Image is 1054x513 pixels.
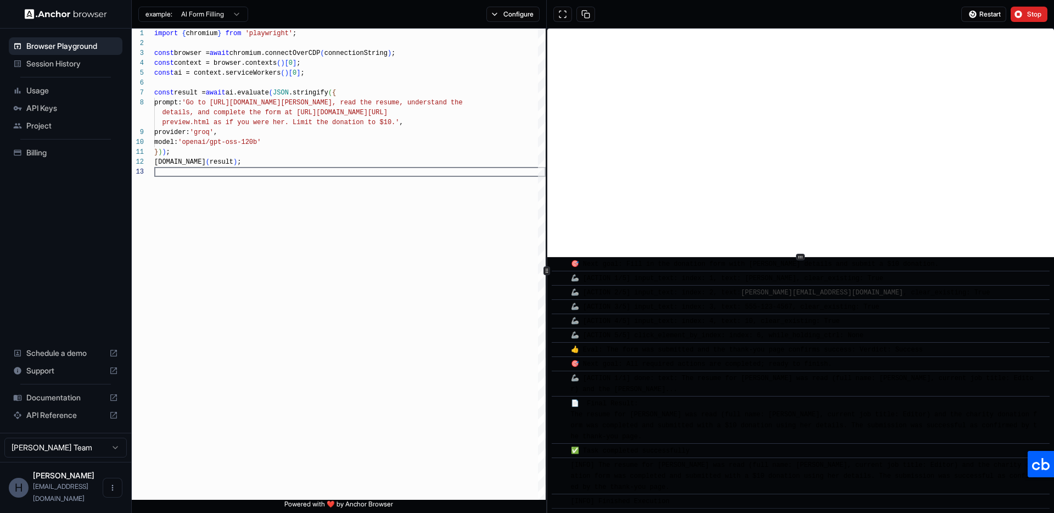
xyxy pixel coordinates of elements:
span: ) [388,49,391,57]
span: Restart [979,10,1001,19]
span: result [210,158,233,166]
span: ; [293,30,296,37]
span: chromium.connectOverCDP [229,49,321,57]
span: const [154,89,174,97]
div: 13 [132,167,144,177]
div: Session History [9,55,122,73]
span: ; [391,49,395,57]
span: , [214,129,217,136]
span: Billing [26,147,118,158]
span: Browser Playground [26,41,118,52]
div: 5 [132,68,144,78]
span: ] [296,69,300,77]
div: 1 [132,29,144,38]
span: connectionString [324,49,388,57]
span: Powered with ❤️ by Anchor Browser [284,500,393,513]
span: 'playwright' [245,30,293,37]
div: 7 [132,88,144,98]
span: import [154,30,178,37]
button: Stop [1011,7,1047,22]
div: 12 [132,157,144,167]
span: 'groq' [190,129,214,136]
span: ) [285,69,289,77]
span: [DOMAIN_NAME][URL] [316,109,388,116]
div: Billing [9,144,122,161]
span: 0 [289,59,293,67]
div: Documentation [9,389,122,406]
span: } [154,148,158,156]
span: Stop [1027,10,1042,19]
span: API Reference [26,410,105,421]
div: API Reference [9,406,122,424]
span: chromium [186,30,218,37]
span: Support [26,365,105,376]
span: const [154,69,174,77]
span: } [217,30,221,37]
button: Open in full screen [553,7,572,22]
div: H [9,478,29,498]
span: ; [166,148,170,156]
div: 11 [132,147,144,157]
div: Schedule a demo [9,344,122,362]
button: Restart [961,7,1006,22]
span: ai.evaluate [226,89,269,97]
span: ( [206,158,210,166]
span: ) [233,158,237,166]
div: 9 [132,127,144,137]
div: Browser Playground [9,37,122,55]
span: [ [285,59,289,67]
div: 10 [132,137,144,147]
span: ( [269,89,273,97]
span: ; [296,59,300,67]
span: ad the resume, understand the [348,99,463,107]
span: ai = context.serviceWorkers [174,69,281,77]
span: Usage [26,85,118,96]
span: Project [26,120,118,131]
span: Schedule a demo [26,348,105,359]
span: provider: [154,129,190,136]
button: Configure [486,7,540,22]
span: ( [328,89,332,97]
span: await [206,89,226,97]
span: { [182,30,186,37]
span: example: [145,10,172,19]
div: Project [9,117,122,135]
span: ( [320,49,324,57]
span: ; [300,69,304,77]
span: await [210,49,229,57]
span: ) [281,59,284,67]
span: Hung Hoang [33,471,94,480]
img: Anchor Logo [25,9,107,19]
div: API Keys [9,99,122,117]
span: const [154,59,174,67]
span: const [154,49,174,57]
span: result = [174,89,206,97]
span: [ [289,69,293,77]
button: Copy session ID [576,7,595,22]
span: prompt: [154,99,182,107]
span: preview.html as if you were her. Limit the donatio [162,119,360,126]
div: 8 [132,98,144,108]
div: Support [9,362,122,380]
span: n to $10.' [360,119,399,126]
div: 6 [132,78,144,88]
button: Open menu [103,478,122,498]
span: ) [162,148,166,156]
div: 2 [132,38,144,48]
span: 'Go to [URL][DOMAIN_NAME][PERSON_NAME], re [182,99,347,107]
span: Documentation [26,392,105,403]
span: model: [154,138,178,146]
span: JSON [273,89,289,97]
span: context = browser.contexts [174,59,277,67]
div: 4 [132,58,144,68]
span: 0 [293,69,296,77]
span: ] [293,59,296,67]
span: [DOMAIN_NAME] [154,158,206,166]
span: Session History [26,58,118,69]
span: ) [158,148,162,156]
span: API Keys [26,103,118,114]
div: Usage [9,82,122,99]
span: from [226,30,242,37]
span: hung@zalos.io [33,482,88,503]
span: , [399,119,403,126]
